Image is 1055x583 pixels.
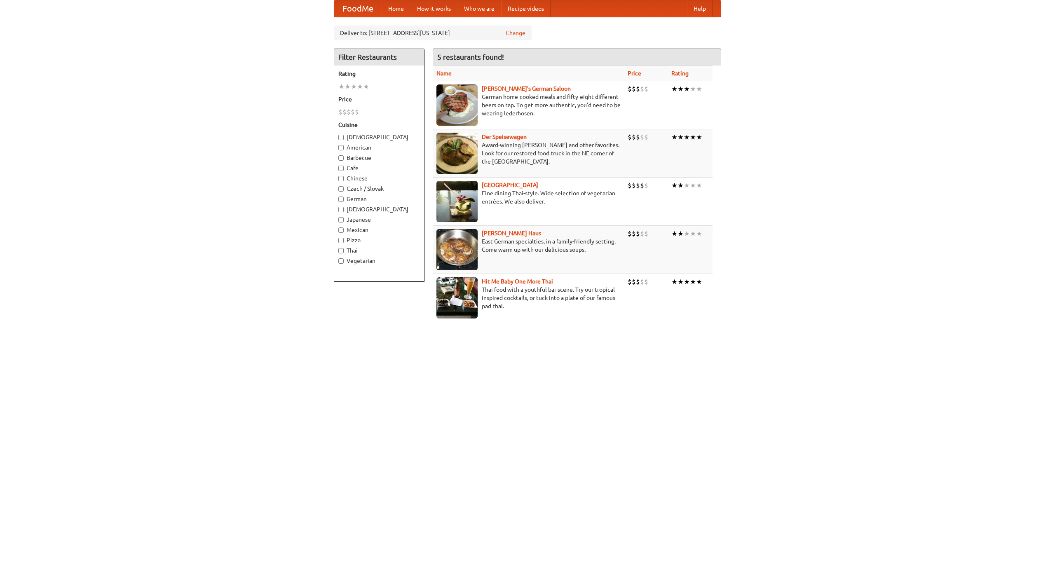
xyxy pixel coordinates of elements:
[482,278,553,285] a: Hit Me Baby One More Thai
[436,133,478,174] img: speisewagen.jpg
[482,85,571,92] a: [PERSON_NAME]'s German Saloon
[436,189,621,206] p: Fine dining Thai-style. Wide selection of vegetarian entrées. We also deliver.
[338,248,344,253] input: Thai
[338,195,420,203] label: German
[696,133,702,142] li: ★
[632,229,636,238] li: $
[338,217,344,222] input: Japanese
[338,145,344,150] input: American
[636,133,640,142] li: $
[345,82,351,91] li: ★
[671,84,678,94] li: ★
[436,70,452,77] a: Name
[338,205,420,213] label: [DEMOGRAPHIC_DATA]
[338,154,420,162] label: Barbecue
[628,133,632,142] li: $
[382,0,410,17] a: Home
[338,215,420,224] label: Japanese
[436,181,478,222] img: satay.jpg
[636,84,640,94] li: $
[338,186,344,192] input: Czech / Slovak
[690,181,696,190] li: ★
[684,229,690,238] li: ★
[644,181,648,190] li: $
[436,286,621,310] p: Thai food with a youthful bar scene. Try our tropical inspired cocktails, or tuck into a plate of...
[338,121,420,129] h5: Cuisine
[640,133,644,142] li: $
[636,181,640,190] li: $
[696,229,702,238] li: ★
[338,258,344,264] input: Vegetarian
[338,185,420,193] label: Czech / Slovak
[436,237,621,254] p: East German specialties, in a family-friendly setting. Come warm up with our delicious soups.
[684,181,690,190] li: ★
[671,181,678,190] li: ★
[338,95,420,103] h5: Price
[678,229,684,238] li: ★
[684,277,690,286] li: ★
[338,257,420,265] label: Vegetarian
[338,135,344,140] input: [DEMOGRAPHIC_DATA]
[338,164,420,172] label: Cafe
[628,181,632,190] li: $
[640,229,644,238] li: $
[632,133,636,142] li: $
[482,133,527,140] a: Der Speisewagen
[632,84,636,94] li: $
[636,229,640,238] li: $
[363,82,369,91] li: ★
[644,277,648,286] li: $
[628,70,641,77] a: Price
[334,26,532,40] div: Deliver to: [STREET_ADDRESS][US_STATE]
[351,108,355,117] li: $
[644,229,648,238] li: $
[437,53,504,61] ng-pluralize: 5 restaurants found!
[684,84,690,94] li: ★
[506,29,525,37] a: Change
[632,277,636,286] li: $
[347,108,351,117] li: $
[632,181,636,190] li: $
[338,166,344,171] input: Cafe
[678,277,684,286] li: ★
[690,84,696,94] li: ★
[678,133,684,142] li: ★
[628,277,632,286] li: $
[644,133,648,142] li: $
[338,174,420,183] label: Chinese
[628,84,632,94] li: $
[671,277,678,286] li: ★
[696,277,702,286] li: ★
[482,182,538,188] a: [GEOGRAPHIC_DATA]
[644,84,648,94] li: $
[628,229,632,238] li: $
[671,229,678,238] li: ★
[338,143,420,152] label: American
[338,82,345,91] li: ★
[355,108,359,117] li: $
[501,0,551,17] a: Recipe videos
[678,181,684,190] li: ★
[338,133,420,141] label: [DEMOGRAPHIC_DATA]
[690,229,696,238] li: ★
[357,82,363,91] li: ★
[640,181,644,190] li: $
[338,108,342,117] li: $
[342,108,347,117] li: $
[696,84,702,94] li: ★
[338,197,344,202] input: German
[671,70,689,77] a: Rating
[436,141,621,166] p: Award-winning [PERSON_NAME] and other favorites. Look for our restored food truck in the NE corne...
[482,230,541,236] a: [PERSON_NAME] Haus
[690,133,696,142] li: ★
[457,0,501,17] a: Who we are
[678,84,684,94] li: ★
[351,82,357,91] li: ★
[436,84,478,126] img: esthers.jpg
[338,155,344,161] input: Barbecue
